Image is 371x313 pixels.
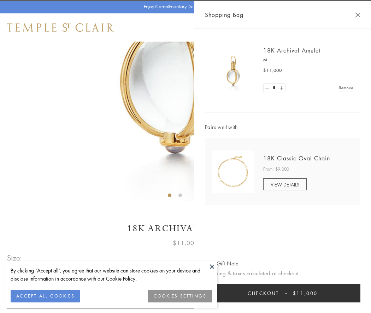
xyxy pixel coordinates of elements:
[263,47,320,54] a: 18K Archival Amulet
[212,49,254,92] img: 18K Archival Amulet
[271,181,299,188] span: VIEW DETAILS
[248,289,279,297] span: Checkout
[7,222,364,235] h1: 18K Archival Amulet
[293,289,318,297] span: $11,000
[278,84,285,92] a: Set quantity to 2
[11,266,212,283] div: By clicking “Accept all”, you agree that our website can store cookies on your device and disclos...
[205,123,360,131] span: Pairs well with
[339,84,353,92] a: Remove
[263,178,307,190] a: VIEW DETAILS
[205,269,360,278] p: Shipping & taxes calculated at checkout
[148,290,212,302] button: COOKIES SETTINGS
[205,284,360,302] button: Checkout $11,000
[212,151,254,193] img: N88865-OV18
[264,84,271,92] a: Set quantity to 0
[173,238,198,247] span: $11,000
[7,252,23,264] span: Size:
[7,23,114,32] img: Temple St. Clair
[263,67,282,74] span: $11,000
[11,290,80,302] button: ACCEPT ALL COOKIES
[205,10,243,19] span: Shopping Bag
[263,56,353,63] p: M
[355,12,360,18] button: Close Shopping Bag
[263,166,289,173] span: From: $9,000
[205,259,238,268] button: Add Gift Note
[144,3,224,10] p: Enjoy Complimentary Delivery & Returns
[263,154,330,162] a: 18K Classic Oval Chain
